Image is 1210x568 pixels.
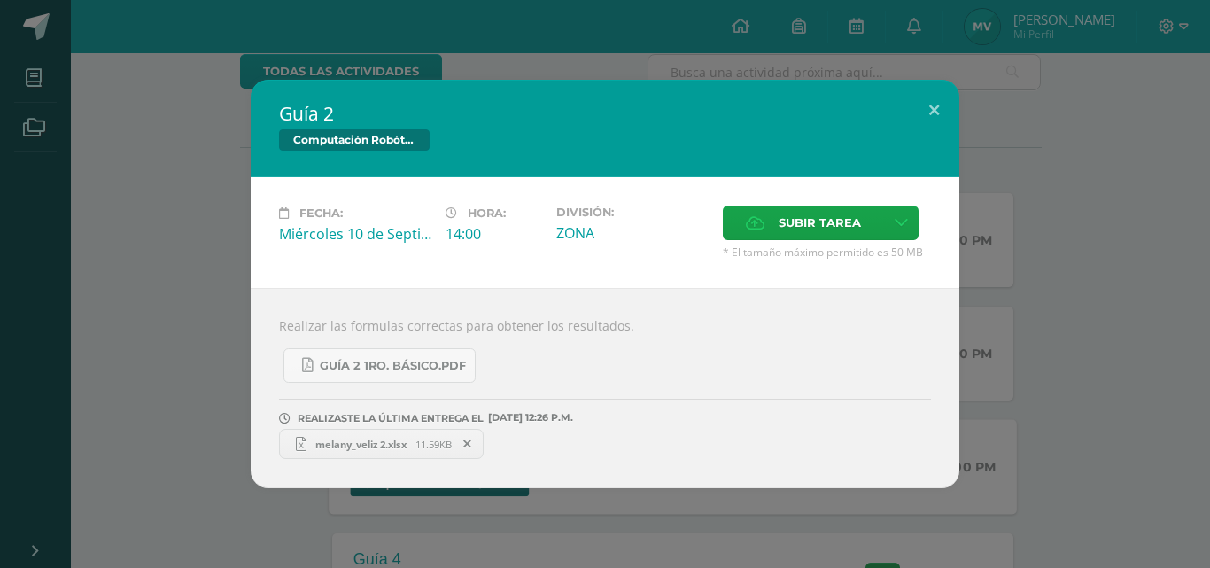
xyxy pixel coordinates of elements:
div: 14:00 [446,224,542,244]
span: Subir tarea [779,206,861,239]
span: * El tamaño máximo permitido es 50 MB [723,245,931,260]
div: ZONA [556,223,709,243]
div: Miércoles 10 de Septiembre [279,224,431,244]
span: 11.59KB [415,438,452,451]
span: Hora: [468,206,506,220]
a: Guía 2 1ro. Básico.pdf [283,348,476,383]
h2: Guía 2 [279,101,931,126]
span: Computación Robótica [279,129,430,151]
span: melany_veliz 2.xlsx [306,438,415,451]
a: melany_veliz 2.xlsx 11.59KB [279,429,484,459]
label: División: [556,206,709,219]
span: [DATE] 12:26 P.M. [484,417,573,418]
span: REALIZASTE LA ÚLTIMA ENTREGA EL [298,412,484,424]
span: Fecha: [299,206,343,220]
div: Realizar las formulas correctas para obtener los resultados. [251,288,959,488]
button: Close (Esc) [909,80,959,140]
span: Guía 2 1ro. Básico.pdf [320,359,466,373]
span: Remover entrega [453,434,483,454]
